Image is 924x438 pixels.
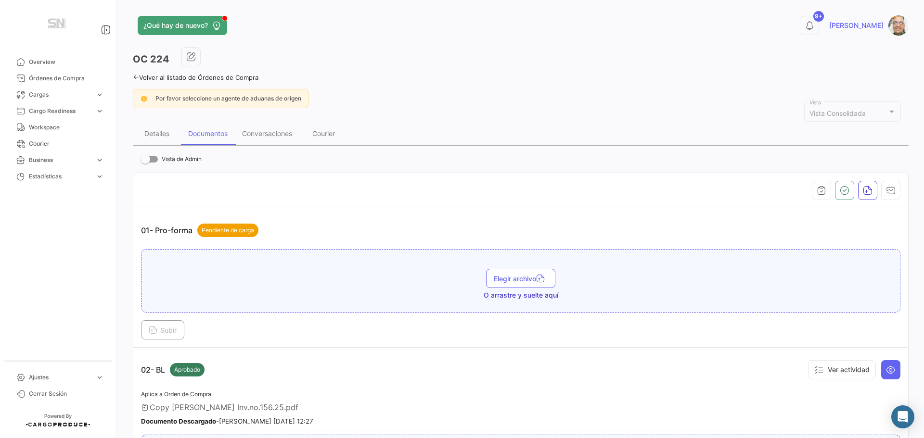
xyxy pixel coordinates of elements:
img: Captura.PNG [888,15,909,36]
span: Ajustes [29,373,91,382]
span: Courier [29,139,104,148]
span: ¿Qué hay de nuevo? [143,21,208,30]
span: Vista Consolidada [809,109,866,117]
span: expand_more [95,156,104,164]
div: Courier [312,129,335,138]
span: Cerrar Sesión [29,389,104,398]
span: expand_more [95,373,104,382]
span: Elegir archivo [494,275,548,283]
span: Cargo Readiness [29,107,91,115]
span: expand_more [95,107,104,115]
span: Cargas [29,90,91,99]
span: Business [29,156,91,164]
button: Elegir archivo [486,269,555,288]
a: Courier [8,136,108,152]
span: O arrastre y suelte aquí [484,290,558,300]
span: [PERSON_NAME] [829,21,884,30]
button: Subir [141,320,184,339]
span: expand_more [95,172,104,181]
p: 01- Pro-forma [141,224,258,237]
span: Órdenes de Compra [29,74,104,83]
a: Overview [8,54,108,70]
button: ¿Qué hay de nuevo? [138,16,227,35]
img: Manufactura+Logo.png [34,12,82,38]
span: Copy [PERSON_NAME] Inv.no.156.25.pdf [150,402,298,412]
span: Vista de Admin [162,153,202,165]
button: Ver actividad [808,360,876,379]
small: - [PERSON_NAME] [DATE] 12:27 [141,417,313,425]
div: Conversaciones [242,129,292,138]
span: Por favor seleccione un agente de aduanas de origen [155,95,301,102]
span: Pendiente de carga [202,226,254,235]
span: Overview [29,58,104,66]
div: Abrir Intercom Messenger [891,405,914,428]
span: expand_more [95,90,104,99]
a: Órdenes de Compra [8,70,108,87]
a: Volver al listado de Órdenes de Compra [133,74,258,81]
span: Aplica a Orden de Compra [141,390,211,398]
span: Estadísticas [29,172,91,181]
span: Aprobado [174,365,200,374]
span: Workspace [29,123,104,132]
a: Workspace [8,119,108,136]
div: Detalles [144,129,169,138]
b: Documento Descargado [141,417,216,425]
p: 02- BL [141,363,205,376]
span: Subir [149,326,177,334]
h3: OC 224 [133,52,169,66]
div: Documentos [188,129,228,138]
